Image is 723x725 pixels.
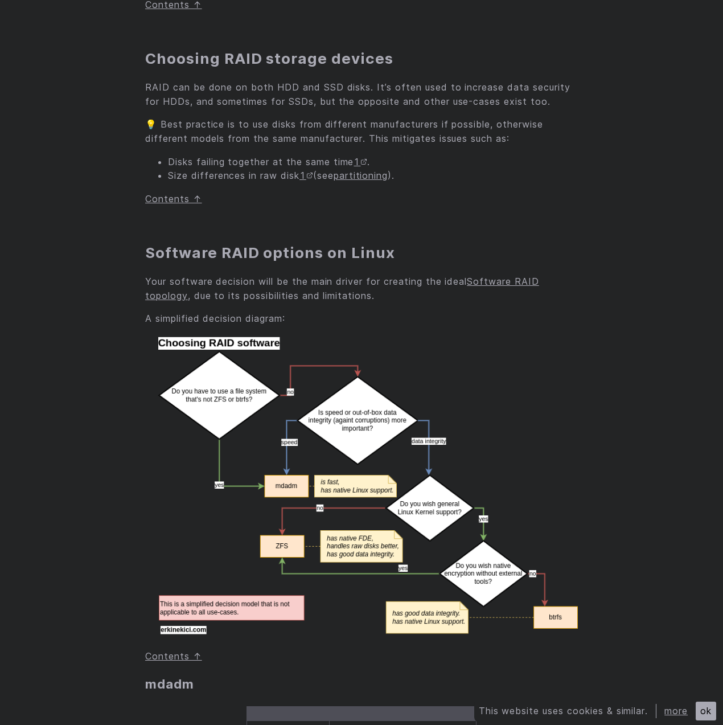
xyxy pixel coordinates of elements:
[145,676,578,693] h3: mdadm
[354,156,367,167] a: 1
[696,702,716,720] div: ok
[145,80,578,108] p: RAID can be done on both HDD and SSD disks. It’s often used to increase data security for HDDs, a...
[145,312,578,326] p: A simplified decision diagram:
[299,170,313,181] a: 1
[145,193,202,204] a: Contents ↑
[664,705,688,716] a: more
[145,243,578,263] h2: Software RAID options on Linux
[145,276,539,301] a: Software RAID topology
[145,49,578,68] h2: Choosing RAID storage devices
[334,170,388,181] a: partitioning
[145,117,578,145] p: 💡 Best practice is to use disks from different manufacturers if possible, otherwise different mod...
[145,650,202,662] a: Contents ↑
[145,275,578,302] p: Your software decision will be the main driver for creating the ideal , due to its possibilities ...
[168,155,578,169] li: Disks failing together at the same time .
[479,704,657,718] div: This website uses cookies & similar.
[145,335,578,640] img: Diagram for choosing software RAID alternatives
[168,169,578,183] li: Size differences in raw disk (see ).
